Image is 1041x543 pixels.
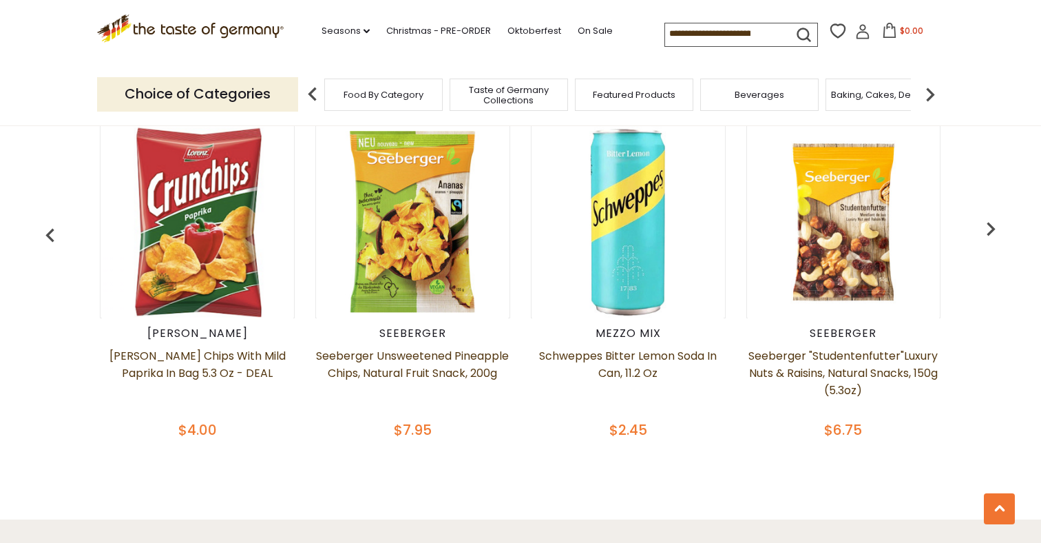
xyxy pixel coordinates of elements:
a: Seasons [322,23,370,39]
a: Taste of Germany Collections [454,85,564,105]
a: Seeberger "Studentenfutter"Luxury Nuts & Raisins, Natural Snacks, 150g (5.3oz) [746,347,941,416]
a: Schweppes Bitter Lemon Soda in Can, 11.2 oz [531,347,726,416]
img: previous arrow [977,215,1005,243]
div: Seeberger [746,327,941,340]
img: next arrow [916,81,944,108]
a: Oktoberfest [507,23,561,39]
img: previous arrow [36,222,64,249]
a: Food By Category [344,90,423,100]
img: previous arrow [299,81,326,108]
button: $0.00 [873,23,932,43]
p: Choice of Categories [97,77,298,111]
a: On Sale [578,23,613,39]
div: [PERSON_NAME] [100,327,295,340]
div: $6.75 [746,420,941,440]
div: Seeberger [315,327,510,340]
a: Beverages [735,90,784,100]
a: [PERSON_NAME] Chips with Mild Paprika in Bag 5.3 oz - DEAL [100,347,295,416]
div: $2.45 [531,420,726,440]
img: Seeberger Unsweetened Pineapple Chips, Natural Fruit Snack, 200g [317,126,508,318]
div: $4.00 [100,420,295,440]
img: Schweppes Bitter Lemon Soda in Can, 11.2 oz [532,126,724,318]
a: Baking, Cakes, Desserts [831,90,938,100]
img: Lorenz Crunch Chips with Mild Paprika in Bag 5.3 oz - DEAL [102,126,293,318]
div: Mezzo Mix [531,327,726,340]
a: Christmas - PRE-ORDER [386,23,491,39]
img: Seeberger [748,126,939,318]
span: $0.00 [900,25,923,37]
div: $7.95 [315,420,510,440]
a: Seeberger Unsweetened Pineapple Chips, Natural Fruit Snack, 200g [315,347,510,416]
a: Featured Products [593,90,675,100]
